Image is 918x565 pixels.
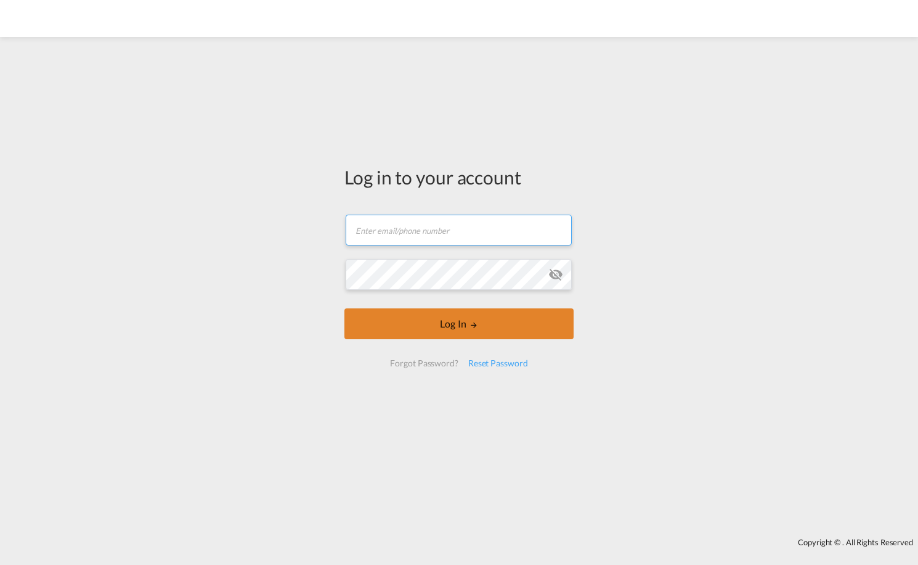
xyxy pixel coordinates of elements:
button: LOGIN [344,308,574,339]
md-icon: icon-eye-off [548,267,563,282]
div: Log in to your account [344,164,574,190]
div: Reset Password [463,352,533,374]
input: Enter email/phone number [346,215,572,245]
div: Forgot Password? [385,352,463,374]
